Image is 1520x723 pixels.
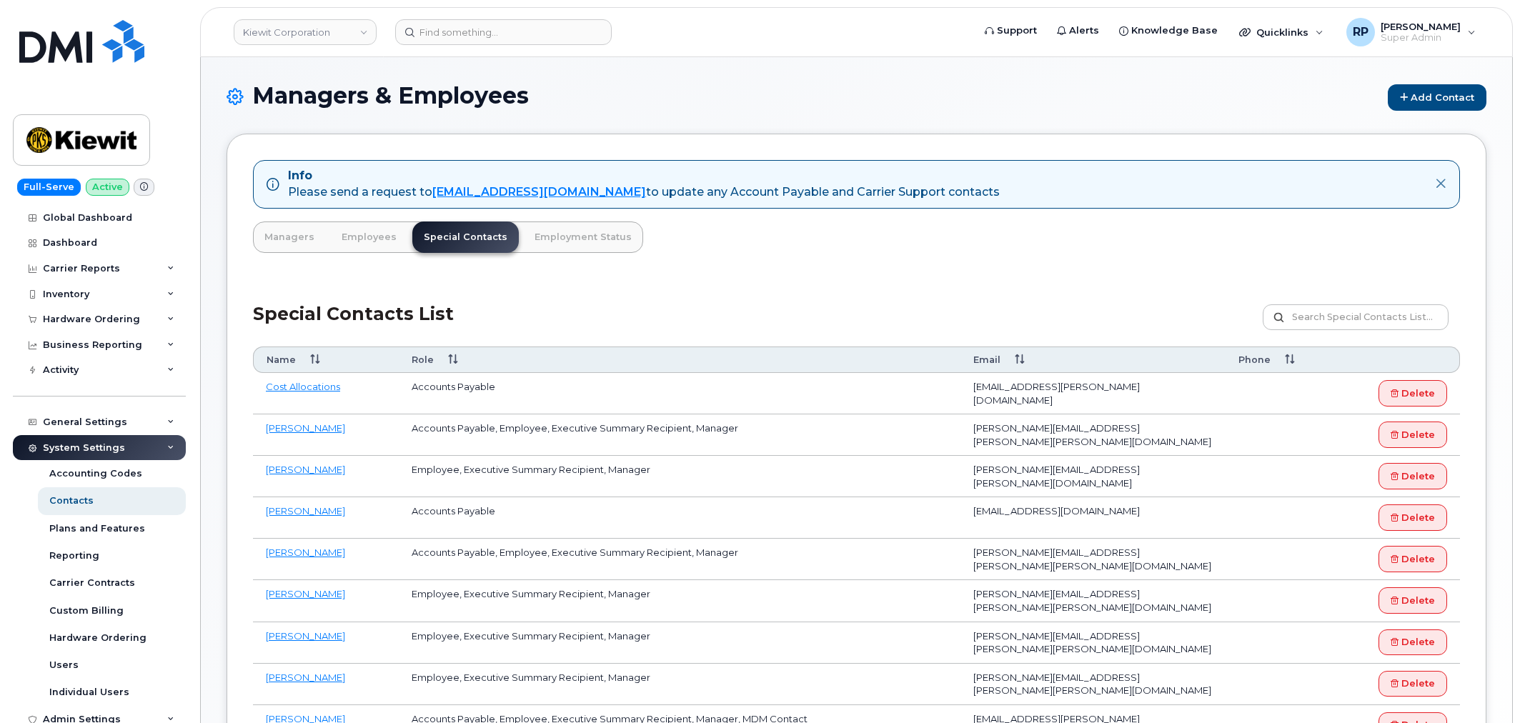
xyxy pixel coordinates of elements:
a: Delete [1379,380,1447,407]
td: Accounts Payable [399,373,961,414]
h2: Special Contacts List [253,304,454,346]
h1: Managers & Employees [227,83,1486,111]
td: Employee, Executive Summary Recipient, Manager [399,456,961,497]
td: Employee, Executive Summary Recipient, Manager [399,664,961,705]
a: Add Contact [1388,84,1486,111]
td: Employee, Executive Summary Recipient, Manager [399,580,961,622]
a: Special Contacts [412,221,519,253]
td: [PERSON_NAME][EMAIL_ADDRESS][PERSON_NAME][PERSON_NAME][DOMAIN_NAME] [960,580,1226,622]
td: [PERSON_NAME][EMAIL_ADDRESS][PERSON_NAME][PERSON_NAME][DOMAIN_NAME] [960,539,1226,580]
a: Delete [1379,629,1447,656]
a: [PERSON_NAME] [266,547,345,558]
a: Delete [1379,546,1447,572]
th: Name: activate to sort column ascending [253,346,399,373]
td: Accounts Payable, Employee, Executive Summary Recipient, Manager [399,539,961,580]
a: Delete [1379,422,1447,448]
th: Email: activate to sort column ascending [960,346,1226,373]
a: Delete [1379,587,1447,614]
a: [PERSON_NAME] [266,672,345,683]
a: Employment Status [523,221,643,253]
td: [PERSON_NAME][EMAIL_ADDRESS][PERSON_NAME][PERSON_NAME][DOMAIN_NAME] [960,664,1226,705]
a: Delete [1379,463,1447,489]
a: [PERSON_NAME] [266,422,345,434]
th: Phone: activate to sort column ascending [1226,346,1333,373]
td: [PERSON_NAME][EMAIL_ADDRESS][PERSON_NAME][PERSON_NAME][DOMAIN_NAME] [960,622,1226,664]
div: Please send a request to to update any Account Payable and Carrier Support contacts [288,184,1000,201]
td: [PERSON_NAME][EMAIL_ADDRESS][PERSON_NAME][PERSON_NAME][DOMAIN_NAME] [960,414,1226,456]
iframe: Messenger Launcher [1458,661,1509,712]
a: [PERSON_NAME] [266,505,345,517]
a: Employees [330,221,408,253]
a: [PERSON_NAME] [266,630,345,642]
a: [EMAIL_ADDRESS][DOMAIN_NAME] [432,185,646,199]
td: Accounts Payable, Employee, Executive Summary Recipient, Manager [399,414,961,456]
a: Cost Allocations [266,381,340,392]
a: Managers [253,221,326,253]
td: [EMAIL_ADDRESS][DOMAIN_NAME] [960,497,1226,539]
a: [PERSON_NAME] [266,464,345,475]
th: Role: activate to sort column ascending [399,346,961,373]
td: [PERSON_NAME][EMAIL_ADDRESS][PERSON_NAME][DOMAIN_NAME] [960,456,1226,497]
a: Delete [1379,671,1447,697]
a: [PERSON_NAME] [266,588,345,599]
td: Accounts Payable [399,497,961,539]
strong: Info [288,169,312,182]
td: [EMAIL_ADDRESS][PERSON_NAME][DOMAIN_NAME] [960,373,1226,414]
a: Delete [1379,504,1447,531]
td: Employee, Executive Summary Recipient, Manager [399,622,961,664]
